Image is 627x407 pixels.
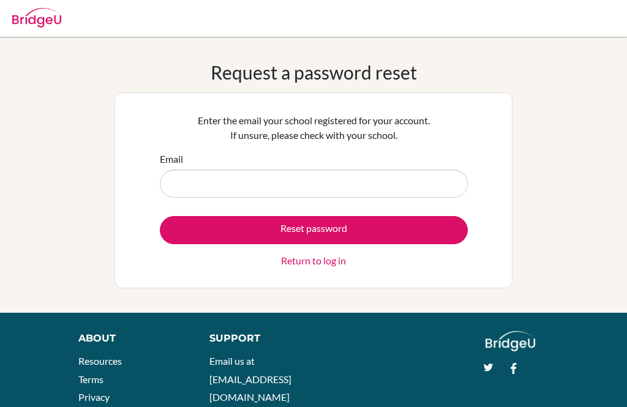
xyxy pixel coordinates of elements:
p: Enter the email your school registered for your account. If unsure, please check with your school. [160,113,468,143]
a: Return to log in [281,253,346,268]
img: Bridge-U [12,8,61,28]
button: Reset password [160,216,468,244]
a: Email us at [EMAIL_ADDRESS][DOMAIN_NAME] [209,355,291,403]
label: Email [160,152,183,166]
img: logo_white@2x-f4f0deed5e89b7ecb1c2cc34c3e3d731f90f0f143d5ea2071677605dd97b5244.png [486,331,535,351]
div: Support [209,331,302,346]
div: About [78,331,182,346]
h1: Request a password reset [211,61,417,83]
a: Privacy [78,391,110,403]
a: Terms [78,373,103,385]
a: Resources [78,355,122,367]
